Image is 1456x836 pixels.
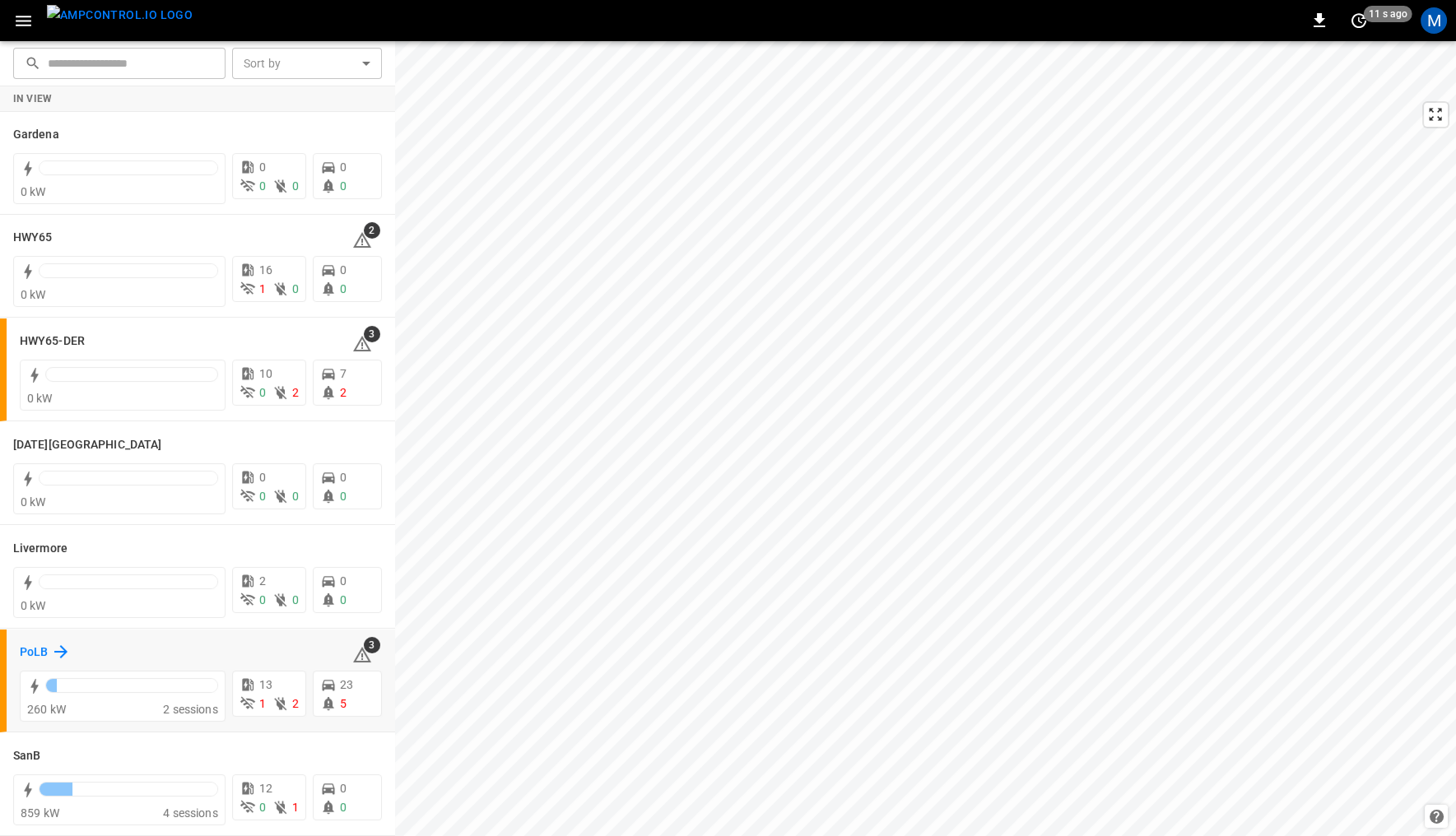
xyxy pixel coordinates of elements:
span: 12 [259,782,272,795]
span: 0 kW [21,288,46,301]
span: 0 [340,263,347,276]
span: 0 [292,282,299,295]
span: 16 [259,263,272,276]
span: 0 kW [21,599,46,612]
img: ampcontrol.io logo [47,5,193,26]
h6: PoLB [20,643,48,662]
span: 10 [259,367,272,380]
span: 5 [340,697,347,710]
span: 260 kW [27,703,66,716]
span: 3 [364,326,380,342]
span: 0 [340,282,347,295]
span: 0 [259,179,266,193]
span: 23 [340,678,353,691]
h6: SanB [13,747,40,765]
span: 859 kW [21,806,59,820]
h6: Karma Center [13,436,161,454]
span: 0 [340,782,347,795]
span: 0 [340,801,347,814]
span: 0 [292,593,299,606]
span: 13 [259,678,272,691]
span: 7 [340,367,347,380]
span: 3 [364,637,380,653]
span: 0 kW [27,392,53,405]
span: 2 [364,222,380,239]
span: 1 [259,697,266,710]
span: 2 [292,697,299,710]
span: 0 [259,490,266,503]
span: 0 [340,471,347,484]
span: 0 kW [21,495,46,509]
span: 0 [340,490,347,503]
span: 4 sessions [163,806,218,820]
span: 0 [340,593,347,606]
span: 11 s ago [1364,6,1412,22]
div: profile-icon [1421,7,1447,34]
span: 0 [292,490,299,503]
span: 2 [292,386,299,399]
span: 2 [340,386,347,399]
span: 1 [292,801,299,814]
span: 0 [340,179,347,193]
span: 2 [259,574,266,588]
span: 0 [340,160,347,174]
h6: HWY65-DER [20,332,85,351]
h6: Gardena [13,126,59,144]
span: 0 [292,179,299,193]
span: 1 [259,282,266,295]
span: 0 [259,801,266,814]
span: 0 [259,593,266,606]
button: set refresh interval [1346,7,1372,34]
span: 0 [340,574,347,588]
h6: HWY65 [13,229,53,247]
span: 0 [259,160,266,174]
h6: Livermore [13,540,67,558]
span: 2 sessions [163,703,218,716]
span: 0 [259,386,266,399]
span: 0 [259,471,266,484]
strong: In View [13,93,53,104]
span: 0 kW [21,185,46,198]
